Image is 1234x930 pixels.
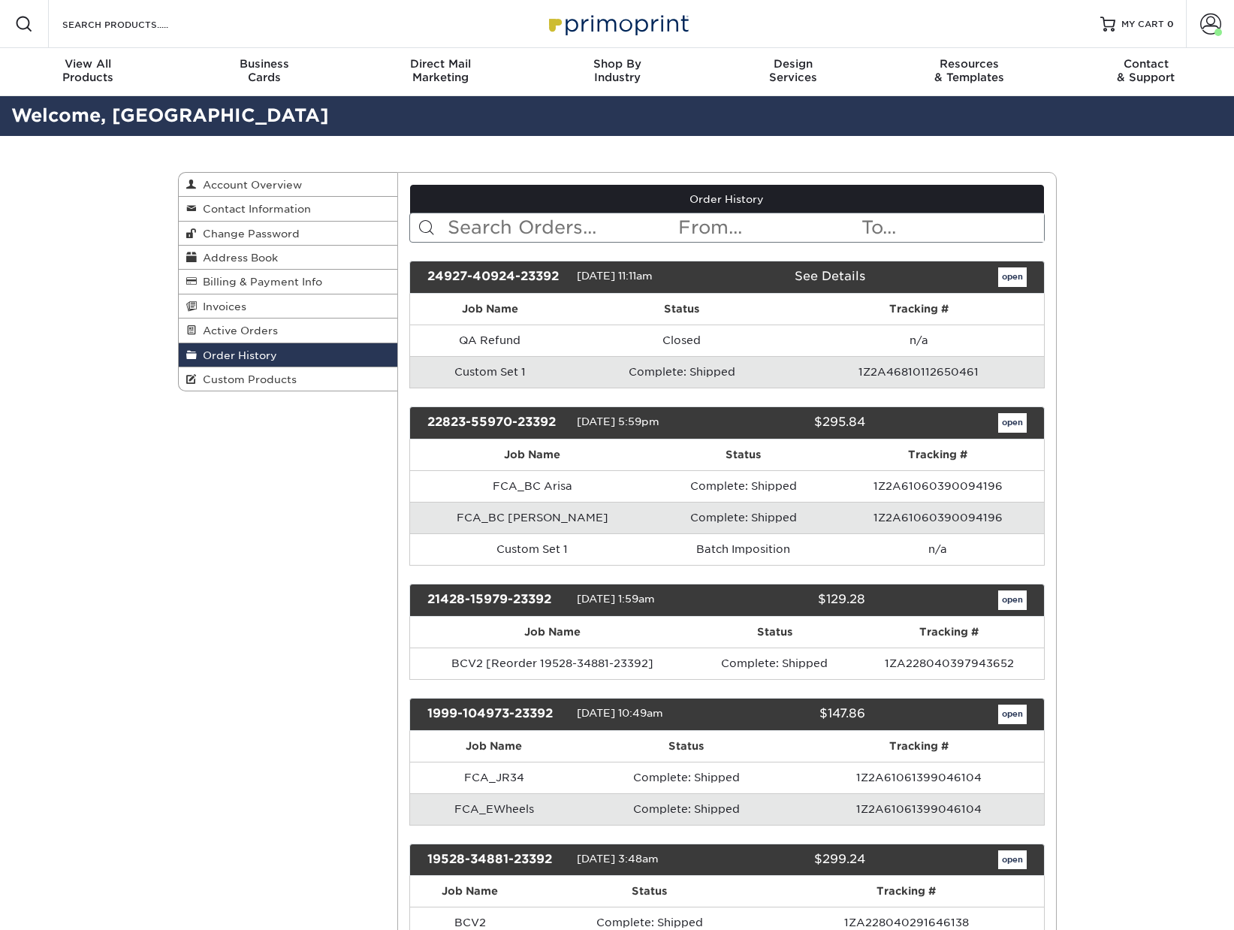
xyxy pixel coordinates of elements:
td: 1Z2A61060390094196 [832,470,1043,502]
div: 1999-104973-23392 [416,705,577,724]
input: SEARCH PRODUCTS..... [61,15,207,33]
span: [DATE] 10:49am [577,707,663,719]
a: Change Password [179,222,398,246]
span: Contact [1057,57,1234,71]
th: Tracking # [855,617,1044,648]
th: Job Name [410,617,695,648]
th: Job Name [410,731,578,762]
div: Cards [177,57,353,84]
span: Change Password [197,228,300,240]
div: $129.28 [716,590,876,610]
div: Industry [529,57,705,84]
div: $295.84 [716,413,876,433]
a: open [998,705,1027,724]
span: [DATE] 3:48am [577,853,659,865]
td: Complete: Shipped [695,648,855,679]
div: $299.24 [716,850,876,870]
th: Tracking # [832,439,1043,470]
input: Search Orders... [446,213,677,242]
span: Custom Products [197,373,297,385]
th: Status [569,294,794,325]
span: Active Orders [197,325,278,337]
td: Custom Set 1 [410,356,569,388]
span: Account Overview [197,179,302,191]
a: Order History [179,343,398,367]
th: Job Name [410,876,530,907]
td: FCA_EWheels [410,793,578,825]
td: Custom Set 1 [410,533,654,565]
a: Resources& Templates [882,48,1058,96]
a: Custom Products [179,367,398,391]
div: 24927-40924-23392 [416,267,577,287]
td: Complete: Shipped [578,793,795,825]
td: Complete: Shipped [578,762,795,793]
a: open [998,413,1027,433]
th: Tracking # [794,294,1043,325]
th: Tracking # [794,731,1043,762]
a: BusinessCards [177,48,353,96]
span: 0 [1167,19,1174,29]
div: Services [705,57,882,84]
a: Invoices [179,294,398,319]
td: Complete: Shipped [569,356,794,388]
span: Shop By [529,57,705,71]
div: 22823-55970-23392 [416,413,577,433]
td: n/a [794,325,1043,356]
th: Job Name [410,294,569,325]
span: Invoices [197,300,246,313]
th: Status [578,731,795,762]
th: Status [695,617,855,648]
td: QA Refund [410,325,569,356]
th: Tracking # [769,876,1044,907]
td: 1Z2A61060390094196 [832,502,1043,533]
td: n/a [832,533,1043,565]
span: Billing & Payment Info [197,276,322,288]
span: Business [177,57,353,71]
span: [DATE] 5:59pm [577,415,659,427]
td: BCV2 [Reorder 19528-34881-23392] [410,648,695,679]
td: Batch Imposition [654,533,832,565]
td: 1Z2A46810112650461 [794,356,1043,388]
td: Complete: Shipped [654,470,832,502]
div: Marketing [352,57,529,84]
td: FCA_JR34 [410,762,578,793]
a: Direct MailMarketing [352,48,529,96]
a: Account Overview [179,173,398,197]
a: Contact Information [179,197,398,221]
div: 19528-34881-23392 [416,850,577,870]
input: From... [677,213,860,242]
span: MY CART [1121,18,1164,31]
td: Closed [569,325,794,356]
input: To... [860,213,1043,242]
td: Complete: Shipped [654,502,832,533]
a: open [998,267,1027,287]
span: Design [705,57,882,71]
th: Job Name [410,439,654,470]
td: FCA_BC [PERSON_NAME] [410,502,654,533]
span: Direct Mail [352,57,529,71]
span: [DATE] 11:11am [577,270,653,282]
img: Primoprint [542,8,692,40]
a: Order History [410,185,1044,213]
div: 21428-15979-23392 [416,590,577,610]
a: Contact& Support [1057,48,1234,96]
th: Status [654,439,832,470]
span: Contact Information [197,203,311,215]
a: DesignServices [705,48,882,96]
th: Status [530,876,769,907]
td: 1Z2A61061399046104 [794,762,1043,793]
a: See Details [795,269,865,283]
a: open [998,590,1027,610]
span: Resources [882,57,1058,71]
span: [DATE] 1:59am [577,593,655,605]
a: Active Orders [179,319,398,343]
a: Shop ByIndustry [529,48,705,96]
div: & Support [1057,57,1234,84]
a: Address Book [179,246,398,270]
span: Order History [197,349,277,361]
td: FCA_BC Arisa [410,470,654,502]
a: open [998,850,1027,870]
div: & Templates [882,57,1058,84]
a: Billing & Payment Info [179,270,398,294]
td: 1Z2A61061399046104 [794,793,1043,825]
